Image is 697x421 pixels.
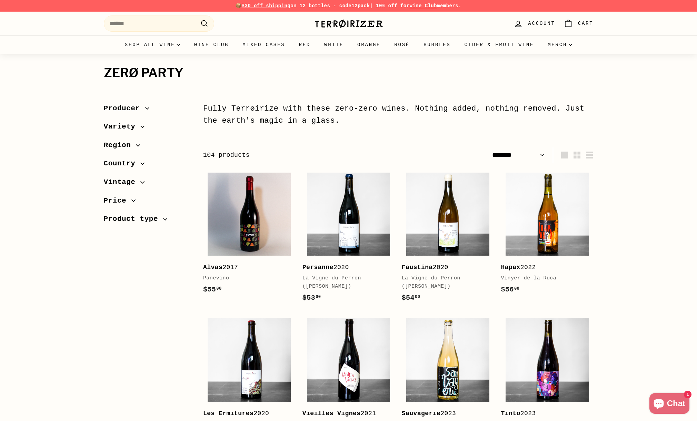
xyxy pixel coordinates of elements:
[647,393,691,415] inbox-online-store-chat: Shopify online store chat
[351,3,370,9] strong: 12pack
[104,158,141,170] span: Country
[104,175,192,193] button: Vintage
[350,35,387,54] a: Orange
[501,168,594,302] a: Hapax2022Vinyer de la Ruca
[302,410,361,417] b: Vieilles Vignes
[203,168,296,302] a: Alvas2017Panevino
[302,409,388,419] div: 2021
[559,13,598,34] a: Cart
[541,35,579,54] summary: Merch
[578,20,594,27] span: Cart
[302,264,333,271] b: Persanne
[402,410,441,417] b: Sauvagerie
[415,295,420,299] sup: 00
[90,35,607,54] div: Primary
[302,294,321,302] span: $53
[292,35,317,54] a: Red
[104,193,192,212] button: Price
[402,274,487,291] div: La Vigne du Perron ([PERSON_NAME])
[242,3,291,9] span: $30 off shipping
[402,263,487,273] div: 2020
[104,138,192,156] button: Region
[458,35,541,54] a: Cider & Fruit Wine
[104,212,192,230] button: Product type
[402,294,420,302] span: $54
[104,119,192,138] button: Variety
[104,140,136,151] span: Region
[104,2,594,10] p: 📦 on 12 bottles - code | 10% off for members.
[203,274,289,283] div: Panevino
[409,3,437,9] a: Wine Club
[203,409,289,419] div: 2020
[203,263,289,273] div: 2017
[203,264,222,271] b: Alvas
[187,35,236,54] a: Wine Club
[203,410,253,417] b: Les Ermitures
[216,286,221,291] sup: 00
[104,195,132,207] span: Price
[501,286,520,294] span: $56
[509,13,559,34] a: Account
[402,168,494,310] a: Faustina2020La Vigne du Perron ([PERSON_NAME])
[104,121,141,133] span: Variety
[104,213,163,225] span: Product type
[104,66,594,80] h1: Zerø Party
[387,35,417,54] a: Rosé
[203,103,594,127] div: Fully Terrøirize with these zero-zero wines. Nothing added, nothing removed. Just the earth's mag...
[302,274,388,291] div: La Vigne du Perron ([PERSON_NAME])
[104,176,141,188] span: Vintage
[528,20,555,27] span: Account
[501,409,587,419] div: 2023
[104,156,192,175] button: Country
[317,35,350,54] a: White
[501,410,520,417] b: Tinto
[104,103,145,114] span: Producer
[501,264,520,271] b: Hapax
[302,168,395,310] a: Persanne2020La Vigne du Perron ([PERSON_NAME])
[236,35,292,54] a: Mixed Cases
[302,263,388,273] div: 2020
[514,286,519,291] sup: 00
[203,286,222,294] span: $55
[104,101,192,120] button: Producer
[402,264,433,271] b: Faustina
[316,295,321,299] sup: 00
[417,35,457,54] a: Bubbles
[501,274,587,283] div: Vinyer de la Ruca
[402,409,487,419] div: 2023
[118,35,187,54] summary: Shop all wine
[203,150,398,160] div: 104 products
[501,263,587,273] div: 2022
